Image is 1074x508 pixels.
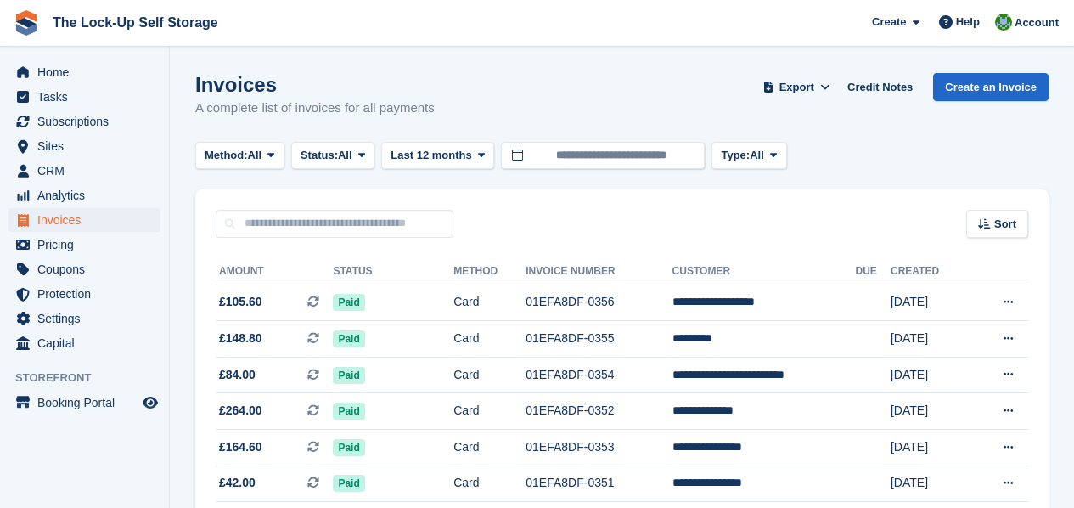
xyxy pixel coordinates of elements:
td: Card [453,357,526,393]
span: Settings [37,307,139,330]
td: 01EFA8DF-0354 [526,357,672,393]
th: Customer [672,258,856,285]
span: Sort [994,216,1016,233]
span: Help [956,14,980,31]
span: Create [872,14,906,31]
span: Status: [301,147,338,164]
td: [DATE] [891,466,970,502]
td: 01EFA8DF-0351 [526,466,672,502]
button: Export [759,73,834,101]
span: £164.60 [219,438,262,456]
span: Protection [37,282,139,306]
span: £105.60 [219,293,262,311]
a: menu [8,183,160,207]
td: 01EFA8DF-0352 [526,393,672,430]
span: £84.00 [219,366,256,384]
span: £264.00 [219,402,262,420]
th: Created [891,258,970,285]
a: Create an Invoice [933,73,1049,101]
span: Subscriptions [37,110,139,133]
span: All [338,147,352,164]
td: Card [453,321,526,358]
a: menu [8,134,160,158]
span: Sites [37,134,139,158]
td: Card [453,285,526,321]
td: 01EFA8DF-0353 [526,430,672,466]
span: All [750,147,764,164]
a: menu [8,331,160,355]
span: All [248,147,262,164]
span: Paid [333,367,364,384]
td: 01EFA8DF-0356 [526,285,672,321]
span: Booking Portal [37,391,139,415]
span: £42.00 [219,474,256,492]
img: Andrew Beer [995,14,1012,31]
span: Pricing [37,233,139,257]
button: Method: All [195,142,284,170]
span: Analytics [37,183,139,207]
th: Invoice Number [526,258,672,285]
a: menu [8,307,160,330]
button: Last 12 months [381,142,494,170]
span: Paid [333,403,364,420]
a: menu [8,208,160,232]
img: stora-icon-8386f47178a22dfd0bd8f6a31ec36ba5ce8667c1dd55bd0f319d3a0aa187defe.svg [14,10,39,36]
span: Paid [333,330,364,347]
td: [DATE] [891,285,970,321]
td: Card [453,466,526,502]
td: Card [453,430,526,466]
button: Status: All [291,142,374,170]
span: Last 12 months [391,147,471,164]
span: Paid [333,475,364,492]
a: menu [8,60,160,84]
a: The Lock-Up Self Storage [46,8,225,37]
span: Tasks [37,85,139,109]
td: [DATE] [891,321,970,358]
th: Method [453,258,526,285]
span: Paid [333,294,364,311]
h1: Invoices [195,73,435,96]
th: Due [856,258,891,285]
th: Amount [216,258,333,285]
a: menu [8,391,160,415]
span: Method: [205,147,248,164]
span: Home [37,60,139,84]
span: CRM [37,159,139,183]
a: menu [8,85,160,109]
a: menu [8,233,160,257]
a: menu [8,110,160,133]
span: Capital [37,331,139,355]
td: Card [453,393,526,430]
td: [DATE] [891,430,970,466]
p: A complete list of invoices for all payments [195,99,435,118]
span: Export [779,79,814,96]
td: [DATE] [891,357,970,393]
a: menu [8,257,160,281]
a: Preview store [140,392,160,413]
a: menu [8,159,160,183]
th: Status [333,258,453,285]
td: [DATE] [891,393,970,430]
span: £148.80 [219,330,262,347]
span: Coupons [37,257,139,281]
a: menu [8,282,160,306]
span: Type: [721,147,750,164]
span: Account [1015,14,1059,31]
span: Storefront [15,370,169,387]
button: Type: All [711,142,786,170]
span: Paid [333,439,364,456]
td: 01EFA8DF-0355 [526,321,672,358]
span: Invoices [37,208,139,232]
a: Credit Notes [841,73,919,101]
